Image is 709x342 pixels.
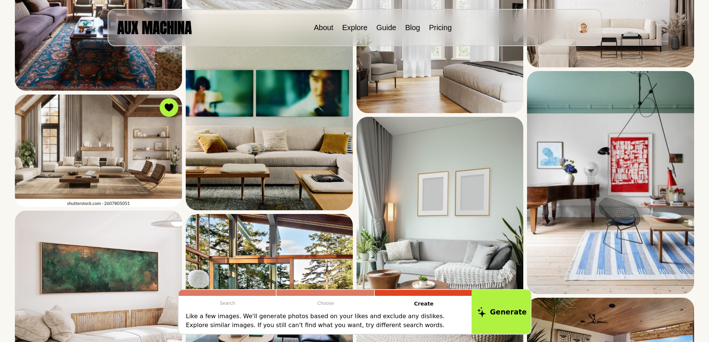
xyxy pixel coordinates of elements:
[117,21,192,34] img: AUX MACHINA
[376,23,396,32] a: Guide
[342,23,367,32] a: Explore
[179,296,277,311] p: Search
[375,296,473,312] p: Create
[527,71,694,294] img: Search result
[429,23,452,32] a: Pricing
[472,289,532,335] button: Generate
[186,14,353,210] img: Search result
[277,296,375,311] p: Choose
[578,22,589,33] img: Avatar
[15,95,182,207] img: Search result
[314,23,333,32] a: About
[186,312,466,330] p: Like a few images. We'll generate photos based on your likes and exclude any dislikes. Explore si...
[405,23,420,32] a: Blog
